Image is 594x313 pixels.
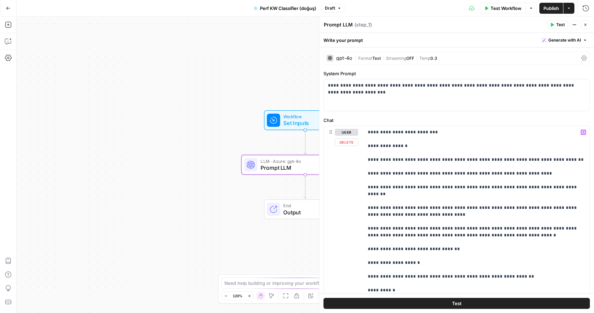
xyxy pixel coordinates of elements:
[261,158,347,164] span: LLM · Azure: gpt-4o
[283,202,339,209] span: End
[386,56,406,61] span: Streaming
[250,3,320,14] button: Perf KW Classifier (doğuş)
[322,4,344,13] button: Draft
[324,21,353,28] textarea: Prompt LLM
[548,37,581,43] span: Generate with AI
[241,199,369,219] div: EndOutput
[372,56,381,61] span: Text
[335,129,358,136] button: user
[283,208,339,216] span: Output
[283,119,324,127] span: Set Inputs
[323,298,590,309] button: Test
[381,54,386,61] span: |
[323,70,590,77] label: System Prompt
[556,22,565,28] span: Test
[354,21,372,28] span: ( step_1 )
[319,33,594,47] div: Write your prompt
[491,5,521,12] span: Test Workflow
[414,54,419,61] span: |
[323,117,590,124] label: Chat
[304,175,306,199] g: Edge from step_1 to end
[241,110,369,130] div: WorkflowSet InputsInputs
[283,113,324,120] span: Workflow
[547,20,568,29] button: Test
[480,3,526,14] button: Test Workflow
[543,5,559,12] span: Publish
[452,300,462,307] span: Test
[430,56,437,61] span: 0.3
[233,293,242,299] span: 120%
[260,5,316,12] span: Perf KW Classifier (doğuş)
[304,130,306,154] g: Edge from start to step_1
[335,138,358,146] button: Delete
[539,3,563,14] button: Publish
[261,164,347,172] span: Prompt LLM
[539,36,590,45] button: Generate with AI
[355,54,358,61] span: |
[419,56,430,61] span: Temp
[406,56,414,61] span: OFF
[241,155,369,175] div: LLM · Azure: gpt-4oPrompt LLMStep 1
[358,56,372,61] span: Format
[325,5,335,11] span: Draft
[336,56,352,60] div: gpt-4o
